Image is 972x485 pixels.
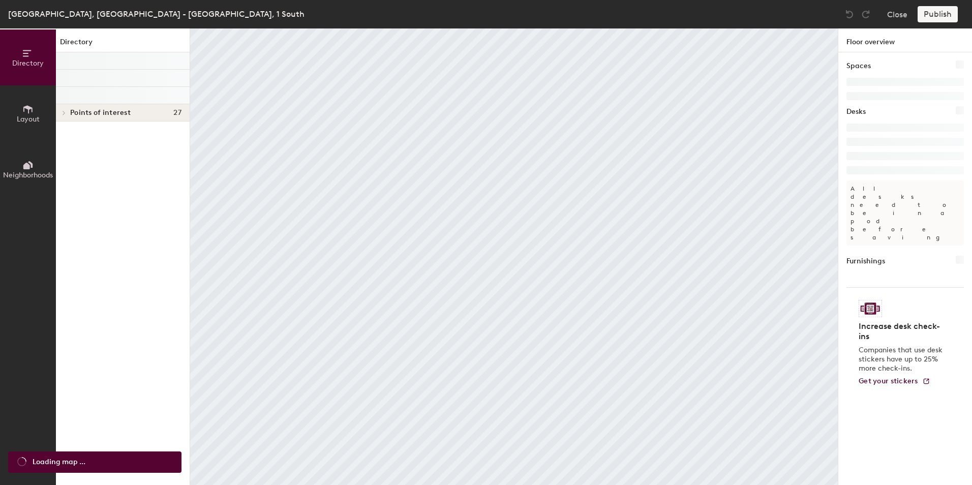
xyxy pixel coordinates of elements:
img: Undo [844,9,855,19]
span: Neighborhoods [3,171,53,179]
h1: Floor overview [838,28,972,52]
button: Close [887,6,907,22]
a: Get your stickers [859,377,930,386]
p: All desks need to be in a pod before saving [846,180,964,246]
h4: Increase desk check-ins [859,321,946,342]
span: Directory [12,59,44,68]
span: Get your stickers [859,377,918,385]
div: [GEOGRAPHIC_DATA], [GEOGRAPHIC_DATA] - [GEOGRAPHIC_DATA], 1 South [8,8,305,20]
canvas: Map [190,28,838,485]
img: Redo [861,9,871,19]
p: Companies that use desk stickers have up to 25% more check-ins. [859,346,946,373]
h1: Spaces [846,60,871,72]
img: Sticker logo [859,300,882,317]
span: Points of interest [70,109,131,117]
h1: Desks [846,106,866,117]
h1: Furnishings [846,256,885,267]
h1: Directory [56,37,190,52]
span: 27 [173,109,181,117]
span: Loading map ... [33,457,85,468]
span: Layout [17,115,40,124]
